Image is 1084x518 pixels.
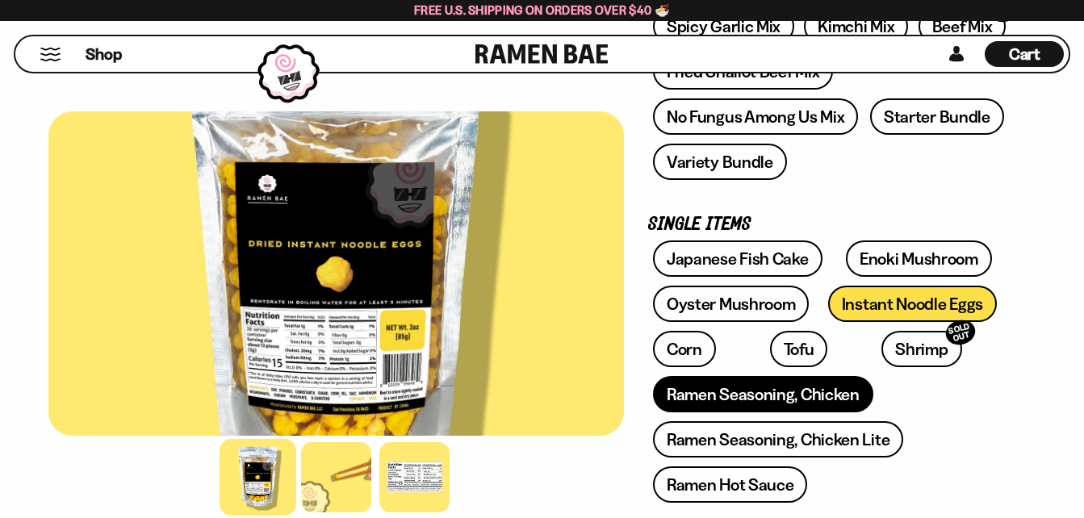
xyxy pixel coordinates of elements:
[414,2,670,18] span: Free U.S. Shipping on Orders over $40 🍜
[40,48,61,61] button: Mobile Menu Trigger
[653,240,822,277] a: Japanese Fish Cake
[86,41,122,67] a: Shop
[653,421,903,457] a: Ramen Seasoning, Chicken Lite
[943,317,978,349] div: SOLD OUT
[846,240,992,277] a: Enoki Mushroom
[881,331,961,367] a: ShrimpSOLD OUT
[870,98,1004,135] a: Starter Bundle
[653,286,810,322] a: Oyster Mushroom
[653,466,808,503] a: Ramen Hot Sauce
[1009,44,1040,64] span: Cart
[653,98,858,135] a: No Fungus Among Us Mix
[86,44,122,65] span: Shop
[648,217,1011,232] p: Single Items
[985,36,1064,72] a: Cart
[653,331,716,367] a: Corn
[653,376,873,412] a: Ramen Seasoning, Chicken
[653,144,787,180] a: Variety Bundle
[770,331,828,367] a: Tofu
